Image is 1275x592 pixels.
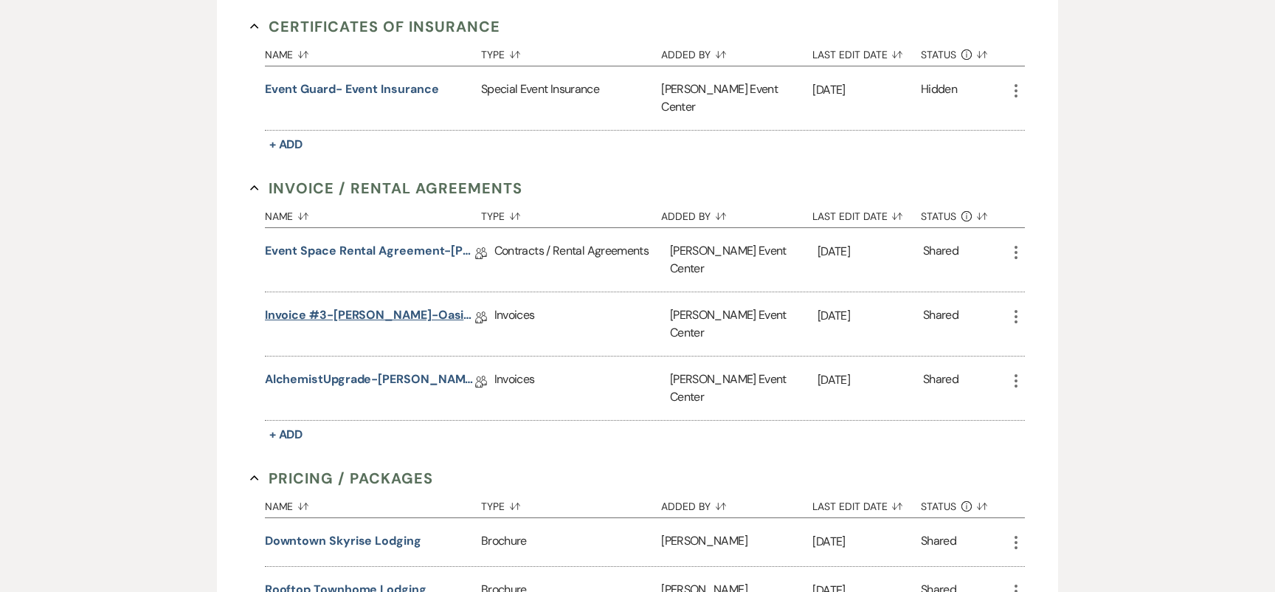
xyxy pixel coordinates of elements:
[265,242,475,265] a: Event Space Rental Agreement-[PERSON_NAME]-Oasis-9.12.25
[670,228,818,292] div: [PERSON_NAME] Event Center
[265,80,439,98] button: Event Guard- Event Insurance
[481,518,661,566] div: Brochure
[265,306,475,329] a: Invoice #3-[PERSON_NAME]-Oasis-9.12.25
[265,532,421,550] button: Downtown Skyrise Lodging
[481,199,661,227] button: Type
[494,228,670,292] div: Contracts / Rental Agreements
[812,80,921,100] p: [DATE]
[265,371,475,393] a: AlchemistUpgrade-[PERSON_NAME]-9.12.25
[661,518,812,566] div: [PERSON_NAME]
[265,489,481,517] button: Name
[265,424,308,445] button: + Add
[818,306,923,326] p: [DATE]
[921,489,1007,517] button: Status
[661,199,812,227] button: Added By
[923,242,958,278] div: Shared
[481,38,661,66] button: Type
[250,467,433,489] button: Pricing / Packages
[921,532,956,552] div: Shared
[921,501,956,512] span: Status
[812,38,921,66] button: Last Edit Date
[250,16,500,38] button: Certificates of Insurance
[818,242,923,261] p: [DATE]
[265,199,481,227] button: Name
[818,371,923,390] p: [DATE]
[481,489,661,517] button: Type
[921,49,956,60] span: Status
[494,292,670,356] div: Invoices
[661,66,812,130] div: [PERSON_NAME] Event Center
[812,489,921,517] button: Last Edit Date
[494,357,670,420] div: Invoices
[921,211,956,221] span: Status
[921,38,1007,66] button: Status
[812,532,921,551] p: [DATE]
[670,292,818,356] div: [PERSON_NAME] Event Center
[921,199,1007,227] button: Status
[269,137,303,152] span: + Add
[661,489,812,517] button: Added By
[250,177,522,199] button: Invoice / Rental Agreements
[269,427,303,442] span: + Add
[812,199,921,227] button: Last Edit Date
[481,66,661,130] div: Special Event Insurance
[670,357,818,420] div: [PERSON_NAME] Event Center
[265,134,308,155] button: + Add
[923,371,958,406] div: Shared
[923,306,958,342] div: Shared
[921,80,957,116] div: Hidden
[661,38,812,66] button: Added By
[265,38,481,66] button: Name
